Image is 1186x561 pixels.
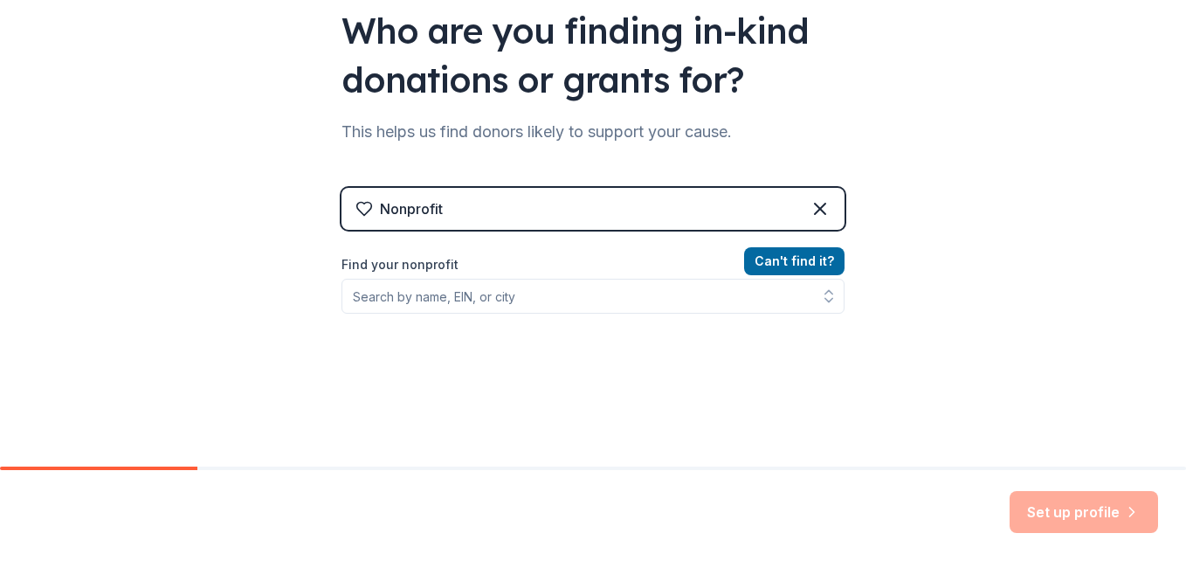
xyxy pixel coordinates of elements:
div: Nonprofit [380,198,443,219]
input: Search by name, EIN, or city [341,279,845,314]
div: Who are you finding in-kind donations or grants for? [341,6,845,104]
label: Find your nonprofit [341,254,845,275]
button: Can't find it? [744,247,845,275]
div: This helps us find donors likely to support your cause. [341,118,845,146]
